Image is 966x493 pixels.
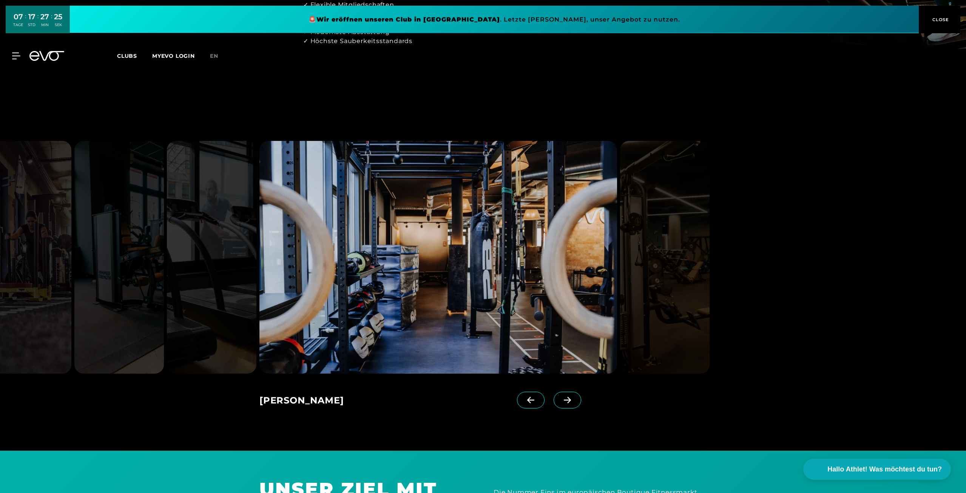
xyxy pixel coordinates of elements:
[37,12,39,32] div: :
[210,53,218,59] span: en
[803,459,951,480] button: Hallo Athlet! Was möchtest du tun?
[931,16,949,23] span: CLOSE
[827,464,942,474] span: Hallo Athlet! Was möchtest du tun?
[54,22,62,28] div: SEK
[28,11,35,22] div: 17
[117,53,137,59] span: Clubs
[210,52,227,60] a: en
[51,12,52,32] div: :
[919,6,960,33] button: CLOSE
[167,141,256,374] img: evofitness
[40,22,49,28] div: MIN
[13,11,23,22] div: 07
[54,11,62,22] div: 25
[25,12,26,32] div: :
[74,141,164,374] img: evofitness
[117,52,152,59] a: Clubs
[40,11,49,22] div: 27
[152,53,195,59] a: MYEVO LOGIN
[259,141,617,374] img: evofitness
[620,141,710,374] img: evofitness
[13,22,23,28] div: TAGE
[28,22,35,28] div: STD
